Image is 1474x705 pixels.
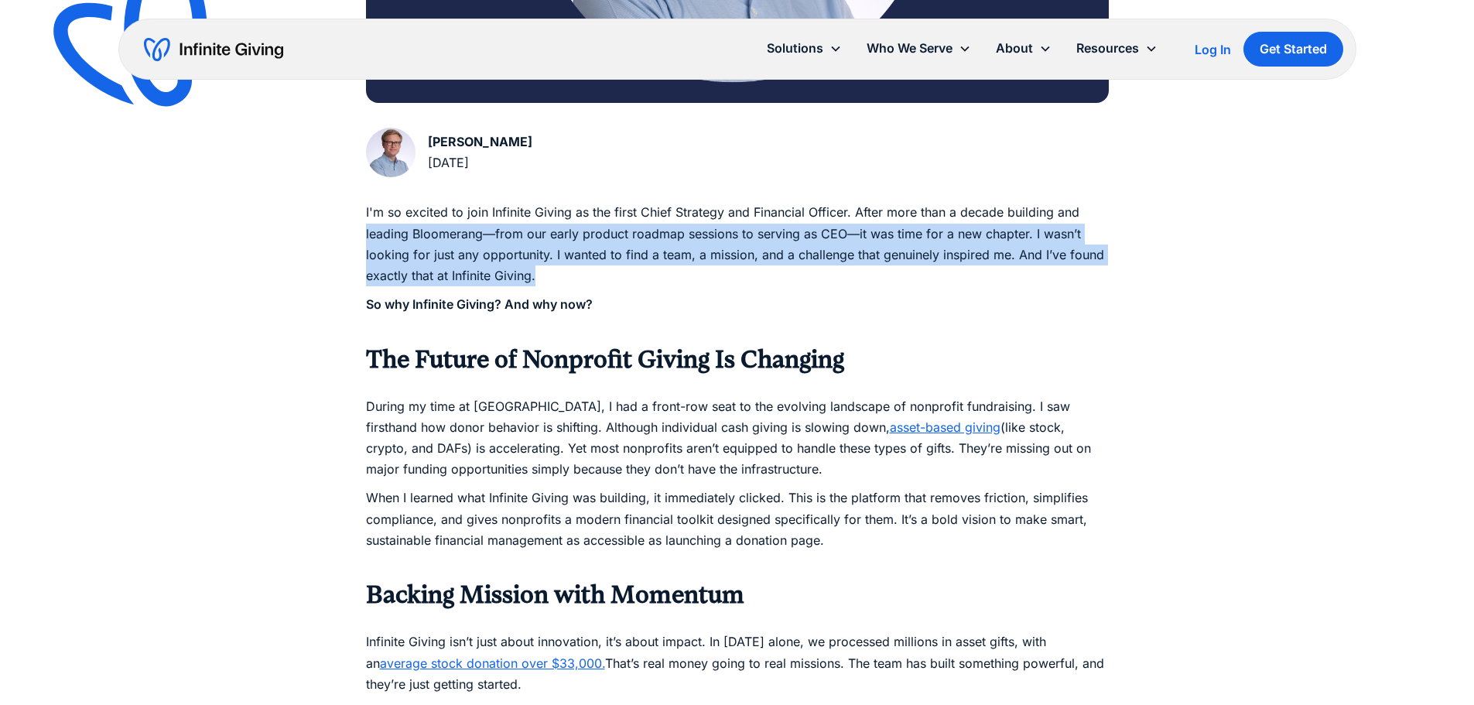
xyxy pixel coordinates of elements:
div: Who We Serve [867,38,952,59]
a: Get Started [1243,32,1343,67]
p: During my time at [GEOGRAPHIC_DATA], I had a front-row seat to the evolving landscape of nonprofi... [366,375,1109,481]
div: [DATE] [428,152,532,173]
div: Solutions [767,38,823,59]
p: Infinite Giving isn’t just about innovation, it’s about impact. In [DATE] alone, we processed mil... [366,611,1109,695]
div: Resources [1076,38,1139,59]
p: When I learned what Infinite Giving was building, it immediately clicked. This is the platform th... [366,488,1109,572]
a: Log In [1195,40,1231,59]
p: I'm so excited to join Infinite Giving as the first Chief Strategy and Financial Officer. After m... [366,202,1109,286]
strong: The Future of Nonprofit Giving Is Changing [366,345,844,374]
strong: Backing Mission with Momentum [366,580,744,609]
div: Who We Serve [854,32,983,65]
a: average stock donation over $33,000. [380,655,605,671]
a: asset-based giving [890,419,1000,435]
a: home [144,37,283,62]
strong: So why Infinite Giving? And why now? ‍ [366,296,593,312]
div: About [996,38,1033,59]
div: Solutions [754,32,854,65]
div: Resources [1064,32,1170,65]
a: [PERSON_NAME][DATE] [366,128,532,177]
div: Log In [1195,43,1231,56]
div: [PERSON_NAME] [428,132,532,152]
div: About [983,32,1064,65]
